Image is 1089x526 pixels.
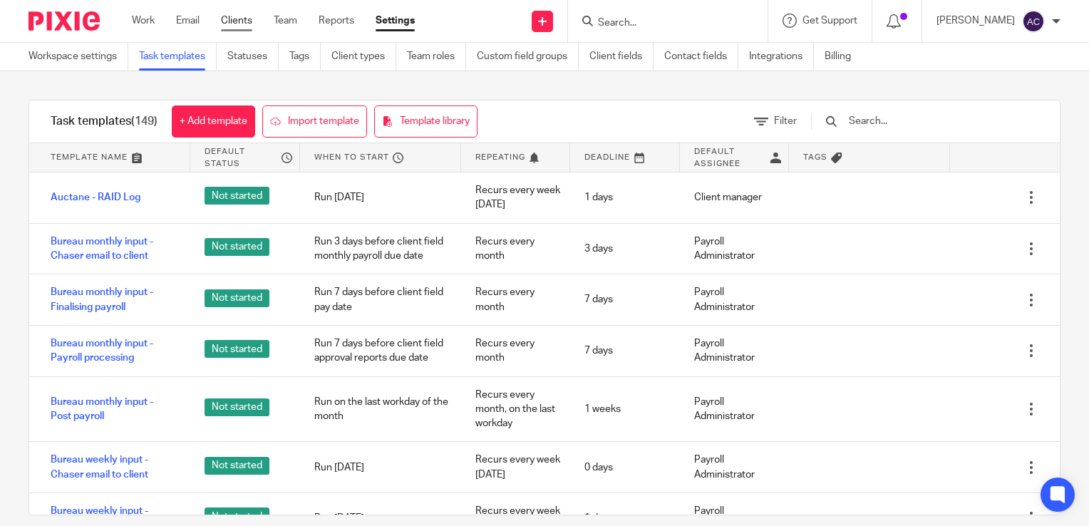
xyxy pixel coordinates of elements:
a: Client types [331,43,396,71]
div: 7 days [570,282,680,317]
span: Not started [205,238,269,256]
input: Search... [847,113,1013,129]
span: Template name [51,151,128,163]
span: Filter [774,116,797,126]
a: Clients [221,14,252,28]
a: Work [132,14,155,28]
a: Contact fields [664,43,738,71]
a: Bureau monthly input - Finalising payroll [51,285,176,314]
span: Not started [205,457,269,475]
a: Bureau weekly input - Chaser email to client [51,453,176,482]
a: Team roles [407,43,466,71]
a: Template library [374,105,478,138]
a: Bureau monthly input - Chaser email to client [51,234,176,264]
div: Client manager [680,180,790,215]
span: Default status [205,145,278,170]
h1: Task templates [51,114,158,129]
span: Get Support [802,16,857,26]
div: Recurs every month [461,274,571,325]
span: Default assignee [694,145,768,170]
div: Payroll Administrator [680,326,790,376]
a: Bureau monthly input - Payroll processing [51,336,176,366]
a: Settings [376,14,415,28]
div: Run on the last workday of the month [300,384,461,435]
a: Auctane - RAID Log [51,190,140,205]
a: Reports [319,14,354,28]
img: svg%3E [1022,10,1045,33]
div: Run 7 days before client field approval reports due date [300,326,461,376]
div: Payroll Administrator [680,274,790,325]
img: Pixie [29,11,100,31]
div: 3 days [570,231,680,267]
input: Search [597,17,725,30]
div: Recurs every month [461,326,571,376]
div: Payroll Administrator [680,384,790,435]
a: Task templates [139,43,217,71]
div: Payroll Administrator [680,442,790,493]
a: Workspace settings [29,43,128,71]
div: Run [DATE] [300,180,461,215]
div: Recurs every month, on the last workday [461,377,571,442]
span: Repeating [475,151,525,163]
a: Client fields [589,43,654,71]
div: Run 7 days before client field pay date [300,274,461,325]
span: Not started [205,187,269,205]
span: Not started [205,289,269,307]
a: Team [274,14,297,28]
p: [PERSON_NAME] [936,14,1015,28]
span: Not started [205,398,269,416]
div: 0 days [570,450,680,485]
span: Not started [205,507,269,525]
div: Recurs every week [DATE] [461,442,571,493]
div: 1 weeks [570,391,680,427]
a: Billing [825,43,862,71]
div: Run 3 days before client field monthly payroll due date [300,224,461,274]
a: Custom field groups [477,43,579,71]
a: Import template [262,105,367,138]
div: Recurs every month [461,224,571,274]
a: Email [176,14,200,28]
span: (149) [131,115,158,127]
a: + Add template [172,105,255,138]
div: 7 days [570,333,680,368]
div: 1 days [570,180,680,215]
a: Bureau monthly input - Post payroll [51,395,176,424]
a: Statuses [227,43,279,71]
span: When to start [314,151,389,163]
span: Not started [205,340,269,358]
a: Tags [289,43,321,71]
div: Recurs every week [DATE] [461,172,571,223]
div: Run [DATE] [300,450,461,485]
span: Deadline [584,151,630,163]
span: Tags [803,151,827,163]
div: Payroll Administrator [680,224,790,274]
a: Integrations [749,43,814,71]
